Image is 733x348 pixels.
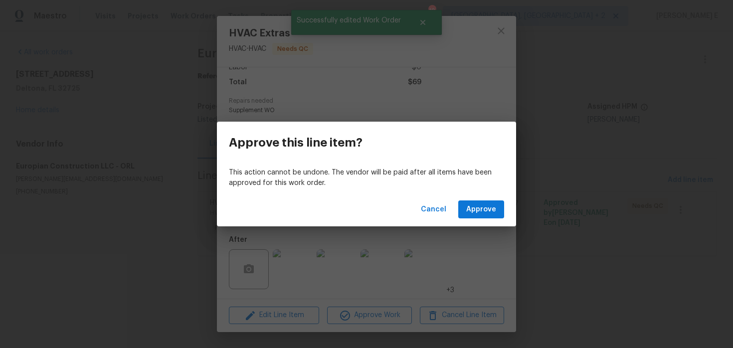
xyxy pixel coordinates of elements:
[466,203,496,216] span: Approve
[421,203,446,216] span: Cancel
[458,200,504,219] button: Approve
[229,168,504,188] p: This action cannot be undone. The vendor will be paid after all items have been approved for this...
[417,200,450,219] button: Cancel
[229,136,363,150] h3: Approve this line item?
